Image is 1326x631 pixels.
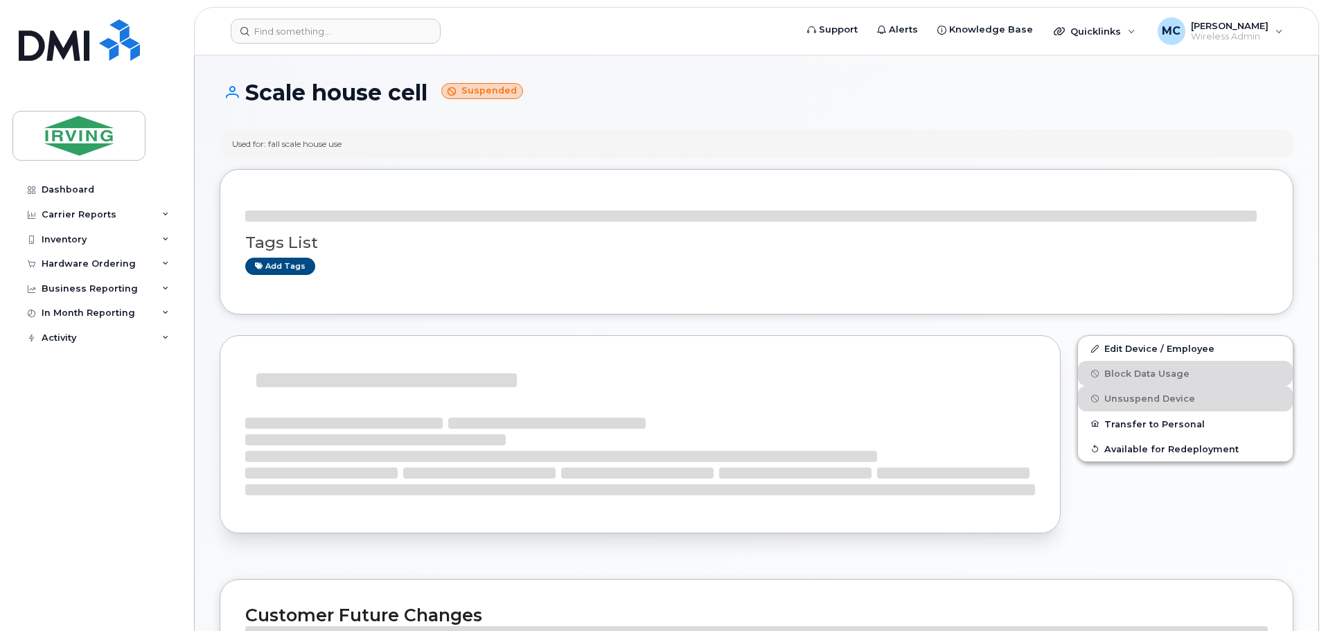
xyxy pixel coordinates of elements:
[1078,361,1293,386] button: Block Data Usage
[245,605,1268,625] h2: Customer Future Changes
[1078,411,1293,436] button: Transfer to Personal
[1104,443,1239,454] span: Available for Redeployment
[245,234,1268,251] h3: Tags List
[232,138,342,150] div: Used for: fall scale house use
[441,83,523,99] small: Suspended
[1078,436,1293,461] button: Available for Redeployment
[1078,336,1293,361] a: Edit Device / Employee
[1104,393,1195,404] span: Unsuspend Device
[220,80,1293,105] h1: Scale house cell
[1078,386,1293,411] button: Unsuspend Device
[245,258,315,275] a: Add tags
